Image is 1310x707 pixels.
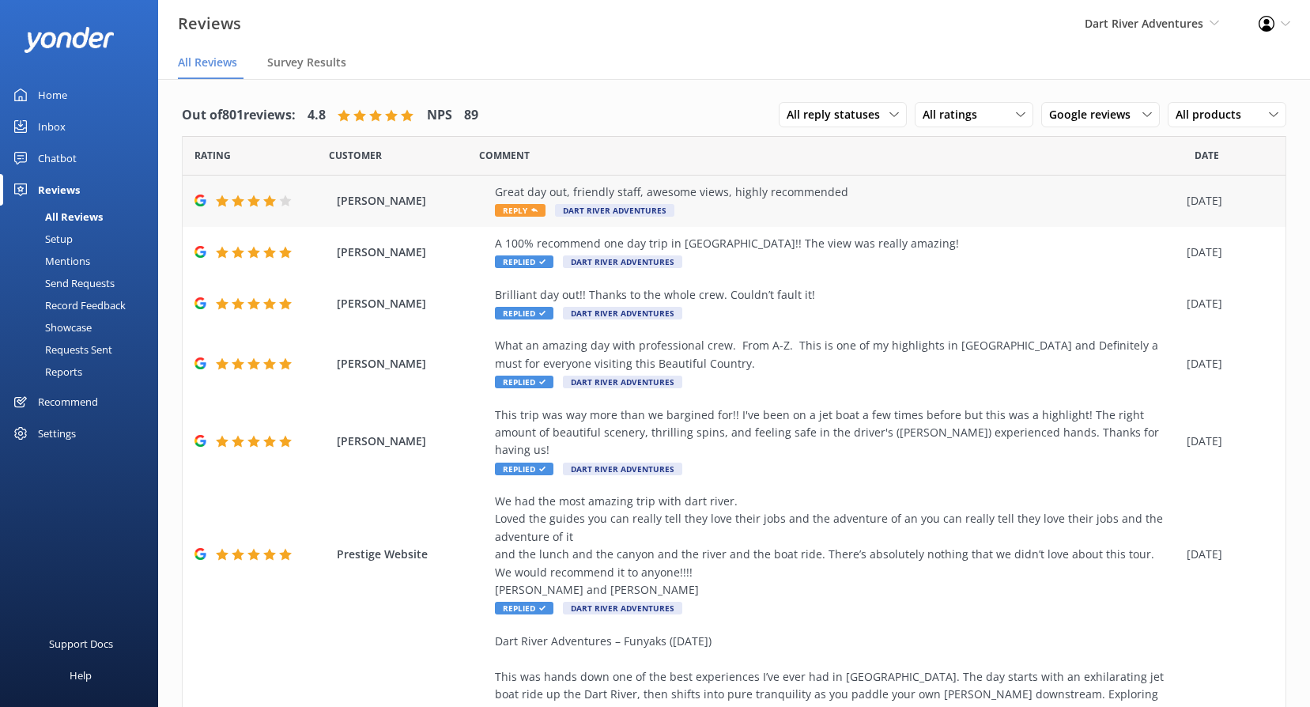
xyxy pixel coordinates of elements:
[563,307,682,319] span: Dart River Adventures
[1176,106,1251,123] span: All products
[555,204,674,217] span: Dart River Adventures
[427,105,452,126] h4: NPS
[464,105,478,126] h4: 89
[38,142,77,174] div: Chatbot
[1187,546,1266,563] div: [DATE]
[495,286,1179,304] div: Brilliant day out!! Thanks to the whole crew. Couldn’t fault it!
[563,376,682,388] span: Dart River Adventures
[495,255,553,268] span: Replied
[9,294,126,316] div: Record Feedback
[9,250,158,272] a: Mentions
[9,272,115,294] div: Send Requests
[38,111,66,142] div: Inbox
[563,463,682,475] span: Dart River Adventures
[495,337,1179,372] div: What an amazing day with professional crew. From A-Z. This is one of my highlights in [GEOGRAPHIC...
[9,206,103,228] div: All Reviews
[495,235,1179,252] div: A 100% recommend one day trip in [GEOGRAPHIC_DATA]!! The view was really amazing!
[337,192,487,210] span: [PERSON_NAME]
[479,148,530,163] span: Question
[9,228,158,250] a: Setup
[1187,244,1266,261] div: [DATE]
[495,183,1179,201] div: Great day out, friendly staff, awesome views, highly recommended
[9,338,112,361] div: Requests Sent
[38,174,80,206] div: Reviews
[787,106,889,123] span: All reply statuses
[1085,16,1203,31] span: Dart River Adventures
[337,433,487,450] span: [PERSON_NAME]
[9,361,82,383] div: Reports
[495,602,553,614] span: Replied
[495,463,553,475] span: Replied
[9,294,158,316] a: Record Feedback
[495,493,1179,599] div: We had the most amazing trip with dart river. Loved the guides you can really tell they love thei...
[9,338,158,361] a: Requests Sent
[178,11,241,36] h3: Reviews
[495,204,546,217] span: Reply
[495,376,553,388] span: Replied
[9,361,158,383] a: Reports
[1187,433,1266,450] div: [DATE]
[38,418,76,449] div: Settings
[9,316,92,338] div: Showcase
[337,546,487,563] span: Prestige Website
[563,602,682,614] span: Dart River Adventures
[1049,106,1140,123] span: Google reviews
[24,27,115,53] img: yonder-white-logo.png
[194,148,231,163] span: Date
[9,316,158,338] a: Showcase
[495,307,553,319] span: Replied
[1187,295,1266,312] div: [DATE]
[9,206,158,228] a: All Reviews
[38,386,98,418] div: Recommend
[337,244,487,261] span: [PERSON_NAME]
[9,250,90,272] div: Mentions
[178,55,237,70] span: All Reviews
[495,406,1179,459] div: This trip was way more than we bargined for!! I've been on a jet boat a few times before but this...
[923,106,987,123] span: All ratings
[9,272,158,294] a: Send Requests
[1187,355,1266,372] div: [DATE]
[267,55,346,70] span: Survey Results
[337,295,487,312] span: [PERSON_NAME]
[1195,148,1219,163] span: Date
[182,105,296,126] h4: Out of 801 reviews:
[49,628,113,660] div: Support Docs
[70,660,92,691] div: Help
[1187,192,1266,210] div: [DATE]
[308,105,326,126] h4: 4.8
[329,148,382,163] span: Date
[337,355,487,372] span: [PERSON_NAME]
[38,79,67,111] div: Home
[9,228,73,250] div: Setup
[563,255,682,268] span: Dart River Adventures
